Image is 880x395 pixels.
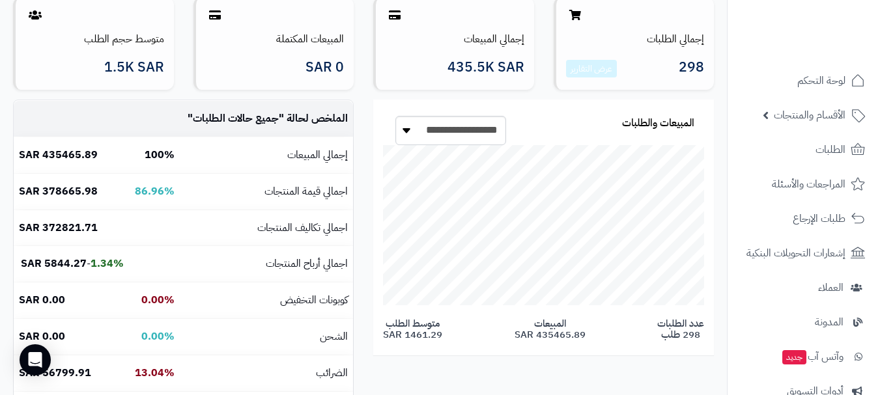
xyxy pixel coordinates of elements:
[19,220,98,236] b: 372821.71 SAR
[793,210,845,228] span: طلبات الإرجاع
[781,347,844,366] span: وآتس آب
[622,118,694,129] h3: المبيعات والطلبات
[19,365,91,381] b: 56799.91 SAR
[735,341,872,372] a: وآتس آبجديد
[746,244,845,262] span: إشعارات التحويلات البنكية
[180,355,353,391] td: الضرائب
[797,72,845,90] span: لوحة التحكم
[180,101,353,137] td: الملخص لحالة " "
[91,256,124,271] b: 1.34%
[19,147,98,163] b: 435465.89 SAR
[735,65,872,96] a: لوحة التحكم
[180,246,353,282] td: اجمالي أرباح المنتجات
[180,282,353,318] td: كوبونات التخفيض
[735,169,872,200] a: المراجعات والأسئلة
[816,141,845,159] span: الطلبات
[772,175,845,193] span: المراجعات والأسئلة
[735,272,872,303] a: العملاء
[180,174,353,210] td: اجمالي قيمة المنتجات
[180,137,353,173] td: إجمالي المبيعات
[180,319,353,355] td: الشحن
[276,31,344,47] a: المبيعات المكتملة
[679,60,704,78] span: 298
[19,329,65,344] b: 0.00 SAR
[135,184,175,199] b: 86.96%
[774,106,845,124] span: الأقسام والمنتجات
[791,10,868,37] img: logo-2.png
[571,62,612,75] a: عرض التقارير
[104,60,164,75] span: 1.5K SAR
[14,246,129,282] td: -
[19,292,65,308] b: 0.00 SAR
[193,111,279,126] span: جميع حالات الطلبات
[657,318,704,340] span: عدد الطلبات 298 طلب
[305,60,344,75] span: 0 SAR
[735,238,872,269] a: إشعارات التحويلات البنكية
[19,184,98,199] b: 378665.98 SAR
[647,31,704,47] a: إجمالي الطلبات
[447,60,524,75] span: 435.5K SAR
[141,329,175,344] b: 0.00%
[464,31,524,47] a: إجمالي المبيعات
[84,31,164,47] a: متوسط حجم الطلب
[141,292,175,308] b: 0.00%
[145,147,175,163] b: 100%
[782,350,806,364] span: جديد
[735,306,872,338] a: المدونة
[735,134,872,165] a: الطلبات
[180,210,353,246] td: اجمالي تكاليف المنتجات
[818,279,844,297] span: العملاء
[735,203,872,234] a: طلبات الإرجاع
[815,313,844,331] span: المدونة
[21,256,87,271] b: 5844.27 SAR
[515,318,586,340] span: المبيعات 435465.89 SAR
[135,365,175,381] b: 13.04%
[20,344,51,375] div: Open Intercom Messenger
[383,318,442,340] span: متوسط الطلب 1461.29 SAR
